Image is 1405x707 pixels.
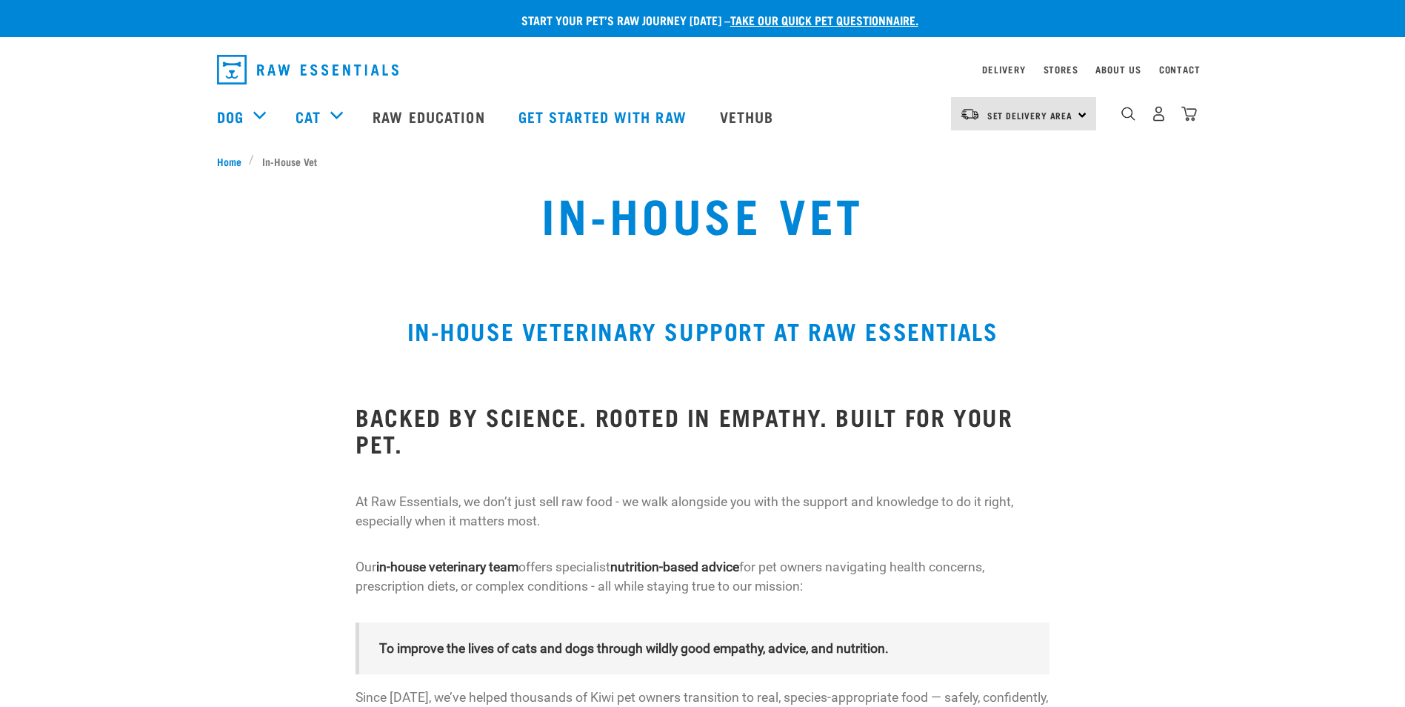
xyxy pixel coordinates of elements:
[987,113,1073,118] span: Set Delivery Area
[1095,67,1141,72] a: About Us
[217,153,241,169] span: Home
[376,560,518,574] strong: in-house veterinary team
[610,560,739,574] strong: nutrition-based advice
[705,87,792,146] a: Vethub
[1151,106,1167,122] img: user.png
[1159,67,1201,72] a: Contact
[960,107,980,121] img: van-moving.png
[356,410,1012,449] strong: Backed by science. Rooted in empathy. Built for your pet.
[730,16,918,23] a: take our quick pet questionnaire.
[1121,107,1135,121] img: home-icon-1@2x.png
[1181,106,1197,122] img: home-icon@2x.png
[379,641,889,656] strong: To improve the lives of cats and dogs through wildly good empathy, advice, and nutrition.
[358,87,503,146] a: Raw Education
[217,153,1189,169] nav: breadcrumbs
[504,87,705,146] a: Get started with Raw
[356,557,1049,597] p: Our offers specialist for pet owners navigating health concerns, prescription diets, or complex c...
[217,55,398,84] img: Raw Essentials Logo
[217,153,250,169] a: Home
[1044,67,1078,72] a: Stores
[296,105,321,127] a: Cat
[356,492,1049,531] p: At Raw Essentials, we don’t just sell raw food - we walk alongside you with the support and knowl...
[261,187,1144,240] h1: In-House Vet
[217,105,244,127] a: Dog
[982,67,1025,72] a: Delivery
[205,49,1201,90] nav: dropdown navigation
